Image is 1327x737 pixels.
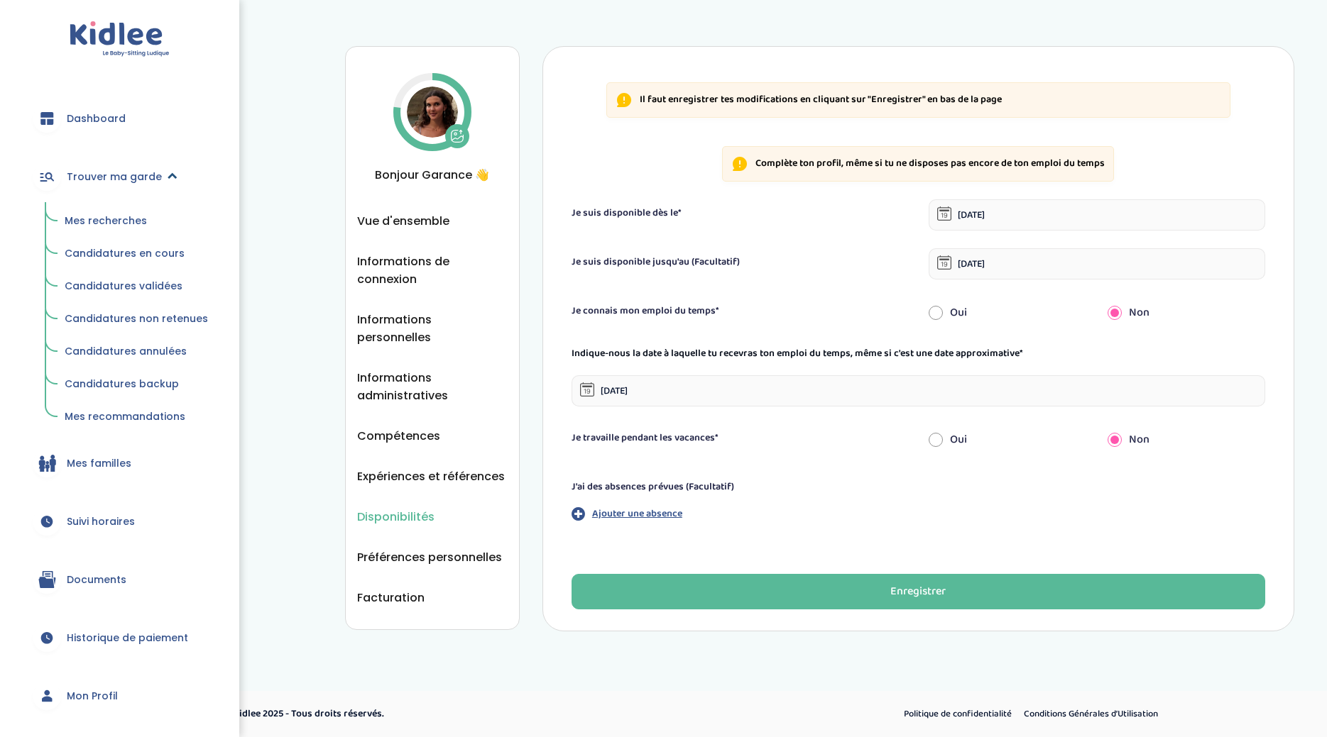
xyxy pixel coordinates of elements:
[572,506,682,521] button: Ajouter une absence
[65,246,185,260] span: Candidatures en cours
[21,612,218,663] a: Historique de paiement
[65,344,187,358] span: Candidatures annulées
[55,338,218,365] a: Candidatures annulées
[67,456,131,471] span: Mes familles
[67,572,126,587] span: Documents
[407,87,458,138] img: Avatar
[65,214,147,228] span: Mes recherches
[21,670,218,721] a: Mon Profil
[357,427,440,445] button: Compétences
[357,467,505,485] button: Expériences et références
[918,424,1097,455] div: Oui
[1097,424,1276,455] div: Non
[67,631,188,645] span: Historique de paiement
[572,480,734,494] label: J'ai des absences prévues (Facultatif)
[55,371,218,398] a: Candidatures backup
[21,438,218,489] a: Mes familles
[21,554,218,605] a: Documents
[640,93,1002,107] p: Il faut enregistrer tes modifications en cliquant sur "Enregistrer" en bas de la page
[65,279,182,293] span: Candidatures validées
[572,346,1023,361] label: Indique-nous la date à laquelle tu recevras ton emploi du temps, même si c'est une date approxima...
[357,508,435,526] button: Disponibilités
[55,273,218,300] a: Candidatures validées
[918,297,1097,328] div: Oui
[67,689,118,704] span: Mon Profil
[1019,705,1163,724] a: Conditions Générales d’Utilisation
[70,21,170,57] img: logo.svg
[65,311,208,326] span: Candidatures non retenues
[67,514,135,529] span: Suivi horaires
[357,589,425,606] button: Facturation
[357,253,508,288] button: Informations de connexion
[65,377,179,391] span: Candidatures backup
[929,248,1265,279] input: La date de fin
[65,409,185,423] span: Mes recommandations
[755,157,1105,171] p: Complète ton profil, même si tu ne disposes pas encore de ton emploi du temps
[1097,297,1276,328] div: Non
[357,212,449,230] button: Vue d'ensemble
[55,306,218,333] a: Candidatures non retenues
[592,506,682,521] p: Ajouter une absence
[55,208,218,235] a: Mes recherches
[224,706,724,721] p: © Kidlee 2025 - Tous droits réservés.
[357,311,508,346] button: Informations personnelles
[572,206,682,221] label: Je suis disponible dès le*
[67,170,162,184] span: Trouver ma garde
[357,369,508,404] button: Informations administratives
[21,496,218,547] a: Suivi horaires
[572,375,1265,406] input: Date exacte
[357,548,502,566] button: Préférences personnelles
[899,705,1017,724] a: Politique de confidentialité
[572,255,740,270] label: Je suis disponible jusqu'au (Facultatif)
[572,574,1265,609] button: Enregistrer
[55,404,218,431] a: Mes recommandations
[21,93,218,144] a: Dashboard
[357,166,508,184] span: Bonjour Garance 👋
[929,199,1265,231] input: La date de début
[572,431,719,445] label: Je travaille pendant les vacances*
[55,240,218,267] a: Candidatures en cours
[67,111,126,126] span: Dashboard
[21,151,218,202] a: Trouver ma garde
[572,304,719,318] label: Je connais mon emploi du temps*
[890,584,946,600] div: Enregistrer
